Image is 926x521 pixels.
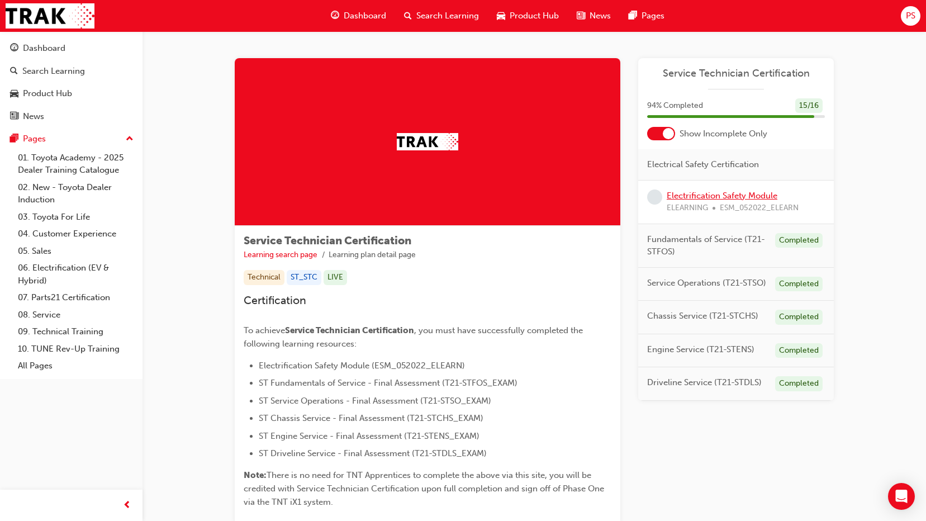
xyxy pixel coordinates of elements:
span: learningRecordVerb_NONE-icon [647,190,662,205]
button: Pages [4,129,138,149]
span: search-icon [10,67,18,77]
span: Certification [244,294,306,307]
span: prev-icon [123,499,131,513]
span: Note: [244,470,267,480]
a: 07. Parts21 Certification [13,289,138,306]
span: ST Service Operations - Final Assessment (T21-STSO_EXAM) [259,396,491,406]
a: Product Hub [4,83,138,104]
span: Pages [642,10,664,22]
span: Service Technician Certification [285,325,414,335]
span: Search Learning [416,10,479,22]
a: car-iconProduct Hub [488,4,568,27]
span: There is no need for TNT Apprentices to complete the above via this site, you will be credited wi... [244,470,606,507]
div: 15 / 16 [795,98,823,113]
span: News [590,10,611,22]
a: Search Learning [4,61,138,82]
div: Completed [775,233,823,248]
span: Dashboard [344,10,386,22]
span: Product Hub [510,10,559,22]
span: search-icon [404,9,412,23]
span: , you must have successfully completed the following learning resources: [244,325,585,349]
span: ELEARNING [667,202,708,215]
a: Learning search page [244,250,317,259]
a: News [4,106,138,127]
a: 05. Sales [13,243,138,260]
div: ST_STC [287,270,321,285]
a: All Pages [13,357,138,375]
span: car-icon [10,89,18,99]
a: guage-iconDashboard [322,4,395,27]
span: Service Technician Certification [244,234,411,247]
a: 01. Toyota Academy - 2025 Dealer Training Catalogue [13,149,138,179]
div: Pages [23,132,46,145]
a: 02. New - Toyota Dealer Induction [13,179,138,209]
li: Learning plan detail page [329,249,416,262]
span: news-icon [577,9,585,23]
a: Electrification Safety Module [667,191,777,201]
div: Completed [775,310,823,325]
a: Dashboard [4,38,138,59]
a: 03. Toyota For Life [13,209,138,226]
span: up-icon [126,132,134,146]
div: Technical [244,270,284,285]
span: guage-icon [10,44,18,54]
span: ST Chassis Service - Final Assessment (T21-STCHS_EXAM) [259,413,483,423]
span: news-icon [10,112,18,122]
span: car-icon [497,9,505,23]
span: PS [906,10,915,22]
span: pages-icon [10,134,18,144]
div: Product Hub [23,87,72,100]
span: Engine Service (T21-STENS) [647,343,754,356]
span: Show Incomplete Only [680,127,767,140]
button: PS [901,6,920,26]
span: Electrification Safety Module (ESM_052022_ELEARN) [259,361,465,371]
span: ST Driveline Service - Final Assessment (T21-STDLS_EXAM) [259,448,487,458]
span: ESM_052022_ELEARN [720,202,799,215]
a: 10. TUNE Rev-Up Training [13,340,138,358]
span: To achieve [244,325,285,335]
div: Search Learning [22,65,85,78]
div: Completed [775,277,823,292]
span: pages-icon [629,9,637,23]
a: 04. Customer Experience [13,225,138,243]
span: 94 % Completed [647,100,703,112]
div: Completed [775,343,823,358]
span: Chassis Service (T21-STCHS) [647,310,758,323]
a: 06. Electrification (EV & Hybrid) [13,259,138,289]
div: Completed [775,376,823,391]
a: Service Technician Certification [647,67,825,80]
span: Service Operations (T21-STSO) [647,277,766,290]
span: ST Engine Service - Final Assessment (T21-STENS_EXAM) [259,431,479,441]
a: search-iconSearch Learning [395,4,488,27]
span: ST Fundamentals of Service - Final Assessment (T21-STFOS_EXAM) [259,378,517,388]
span: guage-icon [331,9,339,23]
span: Fundamentals of Service (T21-STFOS) [647,233,766,258]
div: LIVE [324,270,347,285]
a: pages-iconPages [620,4,673,27]
span: Electrical Safety Certification [647,158,759,171]
a: news-iconNews [568,4,620,27]
div: Dashboard [23,42,65,55]
a: 09. Technical Training [13,323,138,340]
a: 08. Service [13,306,138,324]
button: DashboardSearch LearningProduct HubNews [4,36,138,129]
div: News [23,110,44,123]
div: Open Intercom Messenger [888,483,915,510]
span: Driveline Service (T21-STDLS) [647,376,762,389]
img: Trak [6,3,94,29]
img: Trak [397,133,458,150]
